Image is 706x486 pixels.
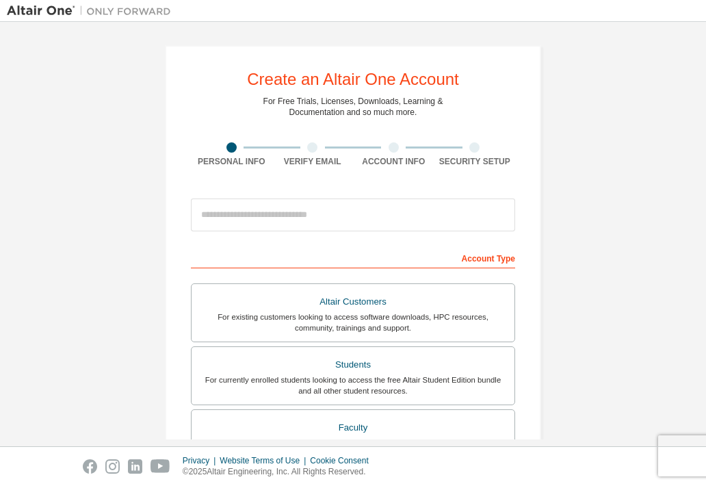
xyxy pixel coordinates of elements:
div: For currently enrolled students looking to access the free Altair Student Edition bundle and all ... [200,374,506,396]
div: For existing customers looking to access software downloads, HPC resources, community, trainings ... [200,311,506,333]
img: youtube.svg [151,459,170,474]
p: © 2025 Altair Engineering, Inc. All Rights Reserved. [183,466,377,478]
div: Account Info [353,156,434,167]
div: Verify Email [272,156,354,167]
div: Faculty [200,418,506,437]
div: For Free Trials, Licenses, Downloads, Learning & Documentation and so much more. [263,96,443,118]
div: Security Setup [434,156,516,167]
img: Altair One [7,4,178,18]
img: facebook.svg [83,459,97,474]
div: Personal Info [191,156,272,167]
div: Altair Customers [200,292,506,311]
img: instagram.svg [105,459,120,474]
div: Create an Altair One Account [247,71,459,88]
div: Website Terms of Use [220,455,310,466]
img: linkedin.svg [128,459,142,474]
div: Account Type [191,246,515,268]
div: Students [200,355,506,374]
div: Cookie Consent [310,455,376,466]
div: Privacy [183,455,220,466]
div: For faculty & administrators of academic institutions administering students and accessing softwa... [200,437,506,459]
